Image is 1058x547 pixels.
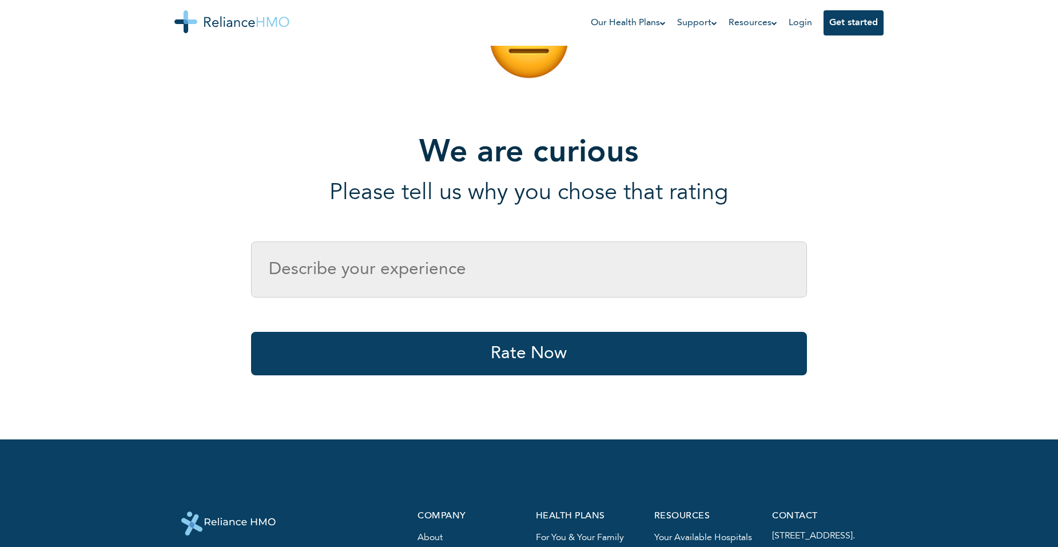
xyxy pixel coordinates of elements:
a: For you & your family [536,533,624,542]
img: Reliance HMO's Logo [174,10,289,33]
input: Describe your experience [251,241,808,298]
a: Your available hospitals [654,533,752,542]
button: Rate Now [251,332,808,375]
a: [STREET_ADDRESS]. [772,532,855,541]
p: company [417,512,522,521]
button: Get started [824,10,884,35]
a: Support [677,16,717,30]
a: Our Health Plans [591,16,666,30]
p: Please tell us why you chose that rating [329,180,728,207]
img: logo-white.svg [181,512,276,536]
h1: We are curious [329,134,728,172]
p: health plans [536,512,641,521]
p: contact [772,512,877,521]
a: Login [789,18,812,27]
a: About [417,533,443,542]
a: Resources [729,16,777,30]
p: resources [654,512,759,521]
